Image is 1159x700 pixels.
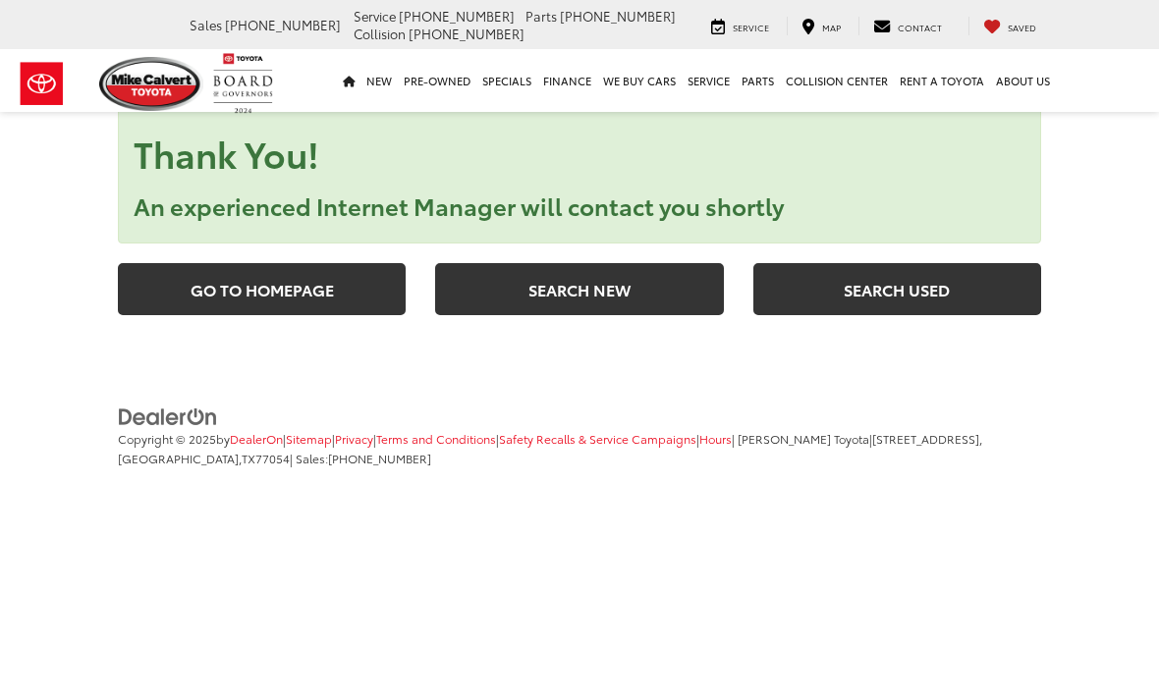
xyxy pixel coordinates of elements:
[354,7,396,25] span: Service
[753,263,1041,315] a: Search Used
[435,263,723,315] a: Search New
[525,7,557,25] span: Parts
[328,450,431,466] span: [PHONE_NUMBER]
[537,49,597,112] a: Finance
[283,430,332,447] span: |
[376,430,496,447] a: Terms and Conditions
[780,49,894,112] a: Collision Center
[225,16,341,33] span: [PHONE_NUMBER]
[409,25,524,42] span: [PHONE_NUMBER]
[242,450,255,466] span: TX
[696,430,732,447] span: |
[286,430,332,447] a: Sitemap
[732,430,869,447] span: | [PERSON_NAME] Toyota
[399,7,515,25] span: [PHONE_NUMBER]
[898,21,942,33] span: Contact
[476,49,537,112] a: Specials
[682,49,736,112] a: Service
[190,16,222,33] span: Sales
[736,49,780,112] a: Parts
[118,406,218,428] img: DealerOn
[696,17,784,35] a: Service
[990,49,1056,112] a: About Us
[118,263,406,315] a: Go to Homepage
[360,49,398,112] a: New
[872,430,982,447] span: [STREET_ADDRESS],
[699,430,732,447] a: Hours
[560,7,676,25] span: [PHONE_NUMBER]
[290,450,431,466] span: | Sales:
[216,430,283,447] span: by
[499,430,696,447] a: Safety Recalls & Service Campaigns, Opens in a new tab
[5,52,79,116] img: Toyota
[118,430,982,466] span: |
[230,430,283,447] a: DealerOn Home Page
[118,404,218,424] a: DealerOn
[894,49,990,112] a: Rent a Toyota
[822,21,841,33] span: Map
[335,430,373,447] a: Privacy
[398,49,476,112] a: Pre-Owned
[255,450,290,466] span: 77054
[733,21,769,33] span: Service
[787,17,855,35] a: Map
[968,17,1051,35] a: My Saved Vehicles
[597,49,682,112] a: WE BUY CARS
[118,450,242,466] span: [GEOGRAPHIC_DATA],
[354,25,406,42] span: Collision
[373,430,496,447] span: |
[858,17,957,35] a: Contact
[337,49,360,112] a: Home
[134,128,319,178] strong: Thank You!
[134,192,1025,218] h3: An experienced Internet Manager will contact you shortly
[99,57,203,111] img: Mike Calvert Toyota
[1008,21,1036,33] span: Saved
[496,430,696,447] span: |
[118,263,1041,322] section: Links that go to a new page.
[118,430,216,447] span: Copyright © 2025
[332,430,373,447] span: |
